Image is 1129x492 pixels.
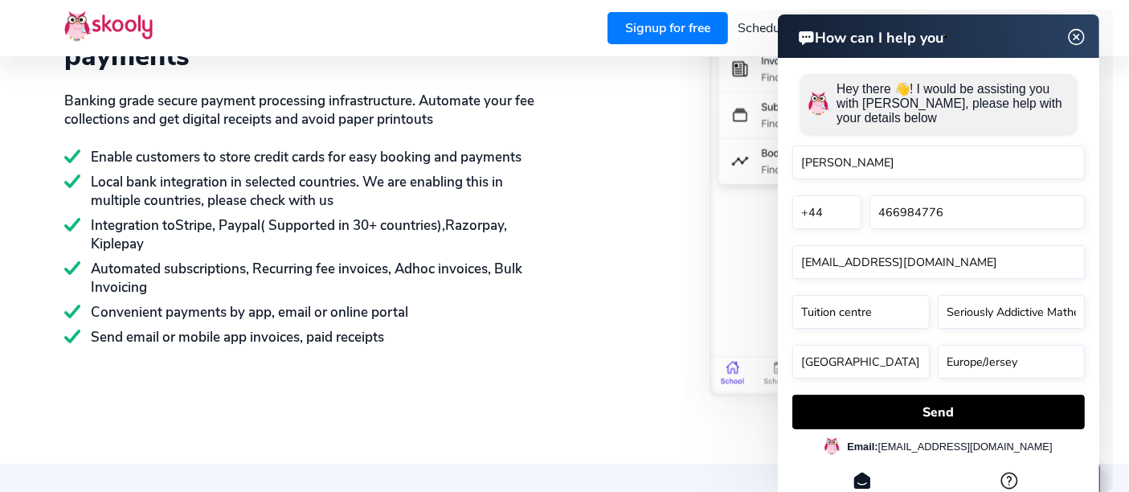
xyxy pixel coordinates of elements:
[64,10,153,42] img: Skooly
[64,148,539,166] div: Enable customers to store credit cards for easy booking and payments
[91,216,507,253] span: Razorpay, Kiplepay
[64,260,539,297] div: Automated subscriptions, Recurring fee invoices, Adhoc invoices, Bulk Invoicing
[64,173,539,210] div: Local bank integration in selected countries. We are enabling this in multiple countries, please ...
[607,12,728,44] a: Signup for free
[64,92,539,129] div: Banking grade secure payment processing infrastructure. Automate your fee collections and get dig...
[64,216,539,253] div: Integration to ( Supported in 30+ countries),
[64,328,539,346] div: Send email or mobile app invoices, paid receipts
[64,8,539,72] div: Collect fees faster with contactless payments
[175,216,260,235] span: Stripe, Paypal
[64,303,539,322] div: Convenient payments by app, email or online portal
